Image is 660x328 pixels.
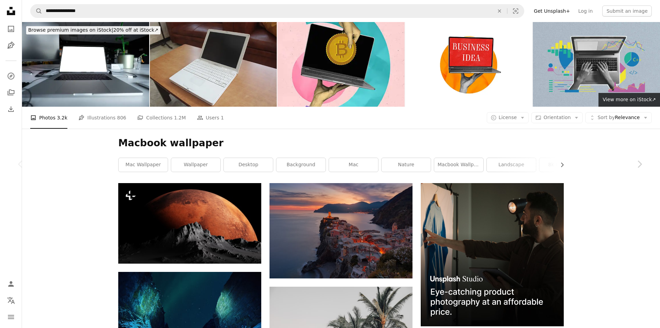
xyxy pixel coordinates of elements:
img: file-1715714098234-25b8b4e9d8faimage [421,183,564,326]
a: Get Unsplash+ [530,6,574,17]
button: Language [4,294,18,307]
button: Clear [492,4,507,18]
a: Collections 1.2M [137,107,186,129]
img: a red moon rising over the top of a mountain [118,183,261,264]
img: MacBook Mockup in office [22,22,149,107]
button: Menu [4,310,18,324]
button: Orientation [531,112,583,123]
span: 1.2M [174,114,186,121]
a: macbook wallpaper aesthetic [434,158,483,172]
button: License [487,112,529,123]
button: Visual search [507,4,524,18]
span: Relevance [597,114,640,121]
img: Vertical photo collage of people hands hold macbook device bitcoin coin earnings freelance miner ... [277,22,405,107]
span: Browse premium images on iStock | [28,27,113,33]
a: 8k wallpaper [539,158,588,172]
a: Download History [4,102,18,116]
button: Submit an image [602,6,652,17]
a: desktop [224,158,273,172]
a: Next [619,131,660,197]
span: Sort by [597,115,615,120]
img: old white macbook with black screen isolated and blurred background [150,22,277,107]
a: landscape [487,158,536,172]
a: View more on iStock↗ [598,93,660,107]
a: mac [329,158,378,172]
a: Illustrations 806 [78,107,126,129]
a: wallpaper [171,158,220,172]
a: Collections [4,86,18,99]
span: License [499,115,517,120]
img: Composite photo collage of hands type macbook keyboard screen interface settings statistics chart... [533,22,660,107]
a: Explore [4,69,18,83]
a: Browse premium images on iStock|20% off at iStock↗ [22,22,165,39]
a: Photos [4,22,18,36]
img: Composite photo collage of hand hold macbook device business idea thought finding solution succes... [405,22,532,107]
a: nature [382,158,431,172]
button: Search Unsplash [31,4,42,18]
h1: Macbook wallpaper [118,137,564,149]
a: aerial view of village on mountain cliff during orange sunset [269,228,412,234]
a: northern lights [118,317,261,323]
a: Log in / Sign up [4,277,18,291]
button: Sort byRelevance [585,112,652,123]
button: scroll list to the right [556,158,564,172]
a: mac wallpaper [119,158,168,172]
img: aerial view of village on mountain cliff during orange sunset [269,183,412,278]
a: Illustrations [4,39,18,52]
a: Users 1 [197,107,224,129]
a: background [276,158,326,172]
form: Find visuals sitewide [30,4,524,18]
div: 20% off at iStock ↗ [26,26,161,34]
a: a red moon rising over the top of a mountain [118,220,261,226]
span: View more on iStock ↗ [603,97,656,102]
a: Log in [574,6,597,17]
span: 806 [117,114,126,121]
span: 1 [221,114,224,121]
span: Orientation [543,115,571,120]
